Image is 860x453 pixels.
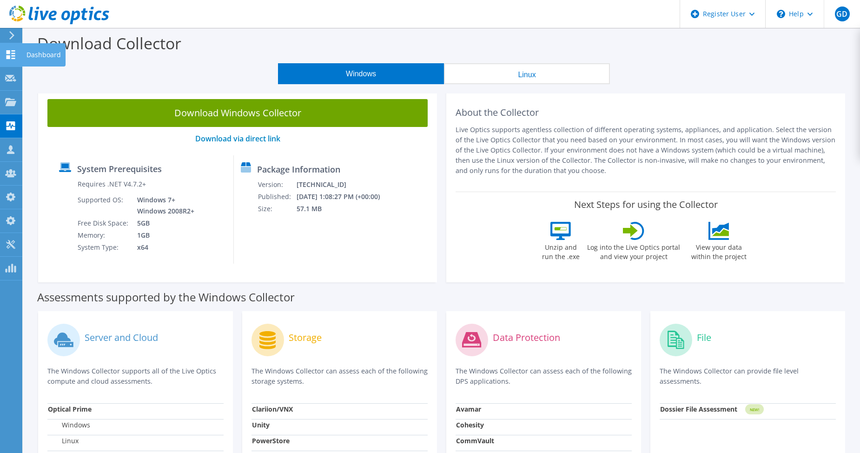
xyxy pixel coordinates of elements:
label: View your data within the project [685,240,752,261]
strong: Clariion/VNX [252,405,293,413]
a: Download via direct link [195,133,280,144]
td: 1GB [130,229,196,241]
td: 57.1 MB [296,203,392,215]
label: Linux [48,436,79,446]
p: The Windows Collector supports all of the Live Optics compute and cloud assessments. [47,366,224,386]
td: Version: [258,179,296,191]
h2: About the Collector [456,107,836,118]
label: Assessments supported by the Windows Collector [37,293,295,302]
label: Storage [289,333,322,342]
div: Dashboard [22,43,66,67]
p: The Windows Collector can provide file level assessments. [660,366,836,386]
button: Linux [444,63,610,84]
label: Requires .NET V4.7.2+ [78,180,146,189]
strong: CommVault [456,436,494,445]
td: Memory: [77,229,130,241]
span: GD [835,7,850,21]
td: Size: [258,203,296,215]
svg: \n [777,10,785,18]
td: System Type: [77,241,130,253]
label: Log into the Live Optics portal and view your project [587,240,681,261]
label: Package Information [257,165,340,174]
label: Server and Cloud [85,333,158,342]
td: Windows 7+ Windows 2008R2+ [130,194,196,217]
strong: Optical Prime [48,405,92,413]
label: File [697,333,711,342]
label: Unzip and run the .exe [539,240,582,261]
label: System Prerequisites [77,164,162,173]
p: Live Optics supports agentless collection of different operating systems, appliances, and applica... [456,125,836,176]
td: Free Disk Space: [77,217,130,229]
td: Published: [258,191,296,203]
strong: PowerStore [252,436,290,445]
td: Supported OS: [77,194,130,217]
td: [DATE] 1:08:27 PM (+00:00) [296,191,392,203]
a: Download Windows Collector [47,99,428,127]
p: The Windows Collector can assess each of the following storage systems. [251,366,428,386]
td: 5GB [130,217,196,229]
strong: Unity [252,420,270,429]
td: x64 [130,241,196,253]
label: Windows [48,420,90,430]
p: The Windows Collector can assess each of the following DPS applications. [456,366,632,386]
strong: Cohesity [456,420,484,429]
td: [TECHNICAL_ID] [296,179,392,191]
strong: Dossier File Assessment [660,405,737,413]
button: Windows [278,63,444,84]
label: Next Steps for using the Collector [574,199,718,210]
label: Data Protection [493,333,560,342]
tspan: NEW! [750,407,759,412]
strong: Avamar [456,405,481,413]
label: Download Collector [37,33,181,54]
